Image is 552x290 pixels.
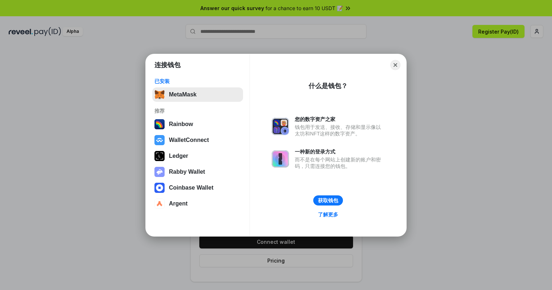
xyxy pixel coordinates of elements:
div: 而不是在每个网站上创建新的账户和密码，只需连接您的钱包。 [295,156,385,169]
div: 一种新的登录方式 [295,148,385,155]
button: WalletConnect [152,133,243,147]
img: svg+xml,%3Csvg%20width%3D%2228%22%20height%3D%2228%22%20viewBox%3D%220%200%2028%2028%22%20fill%3D... [154,183,165,193]
button: Argent [152,196,243,211]
button: Coinbase Wallet [152,181,243,195]
button: Close [390,60,400,70]
img: svg+xml,%3Csvg%20width%3D%2228%22%20height%3D%2228%22%20viewBox%3D%220%200%2028%2028%22%20fill%3D... [154,199,165,209]
img: svg+xml,%3Csvg%20width%3D%2228%22%20height%3D%2228%22%20viewBox%3D%220%200%2028%2028%22%20fill%3D... [154,135,165,145]
img: svg+xml,%3Csvg%20width%3D%22120%22%20height%3D%22120%22%20viewBox%3D%220%200%20120%20120%22%20fil... [154,119,165,129]
button: Rabby Wallet [152,165,243,179]
img: svg+xml,%3Csvg%20xmlns%3D%22http%3A%2F%2Fwww.w3.org%2F2000%2Fsvg%22%20fill%3D%22none%22%20viewBox... [272,150,289,168]
button: MetaMask [152,87,243,102]
div: WalletConnect [169,137,209,143]
button: Rainbow [152,117,243,131]
img: svg+xml,%3Csvg%20xmlns%3D%22http%3A%2F%2Fwww.w3.org%2F2000%2Fsvg%22%20width%3D%2228%22%20height%3... [154,151,165,161]
h1: 连接钱包 [154,61,181,69]
div: 什么是钱包？ [309,82,348,90]
div: 了解更多 [318,211,338,218]
div: Ledger [169,153,188,159]
img: svg+xml,%3Csvg%20fill%3D%22none%22%20height%3D%2233%22%20viewBox%3D%220%200%2035%2033%22%20width%... [154,90,165,100]
div: 钱包用于发送、接收、存储和显示像以太坊和NFT这样的数字资产。 [295,124,385,137]
button: Ledger [152,149,243,163]
div: 已安装 [154,78,241,85]
div: Coinbase Wallet [169,185,213,191]
div: MetaMask [169,91,196,98]
div: 推荐 [154,108,241,114]
div: 您的数字资产之家 [295,116,385,122]
img: svg+xml,%3Csvg%20xmlns%3D%22http%3A%2F%2Fwww.w3.org%2F2000%2Fsvg%22%20fill%3D%22none%22%20viewBox... [272,118,289,135]
a: 了解更多 [314,210,343,219]
img: svg+xml,%3Csvg%20xmlns%3D%22http%3A%2F%2Fwww.w3.org%2F2000%2Fsvg%22%20fill%3D%22none%22%20viewBox... [154,167,165,177]
div: Argent [169,200,188,207]
div: 获取钱包 [318,197,338,204]
div: Rabby Wallet [169,169,205,175]
button: 获取钱包 [313,195,343,205]
div: Rainbow [169,121,193,127]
